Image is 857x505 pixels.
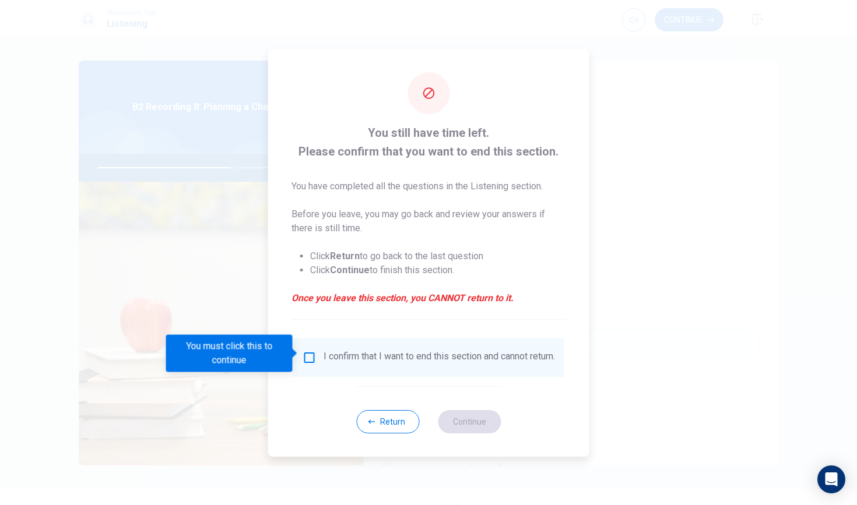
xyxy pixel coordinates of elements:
li: Click to go back to the last question [310,249,566,263]
button: Continue [438,410,501,433]
p: You have completed all the questions in the Listening section. [291,179,566,193]
li: Click to finish this section. [310,263,566,277]
span: You still have time left. Please confirm that you want to end this section. [291,123,566,161]
span: You must click this to continue [303,351,317,365]
button: Return [356,410,419,433]
p: Before you leave, you may go back and review your answers if there is still time. [291,207,566,235]
em: Once you leave this section, you CANNOT return to it. [291,291,566,305]
div: You must click this to continue [166,335,293,372]
div: I confirm that I want to end this section and cannot return. [324,351,555,365]
div: Open Intercom Messenger [817,465,845,493]
strong: Return [330,250,360,262]
strong: Continue [330,264,370,276]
